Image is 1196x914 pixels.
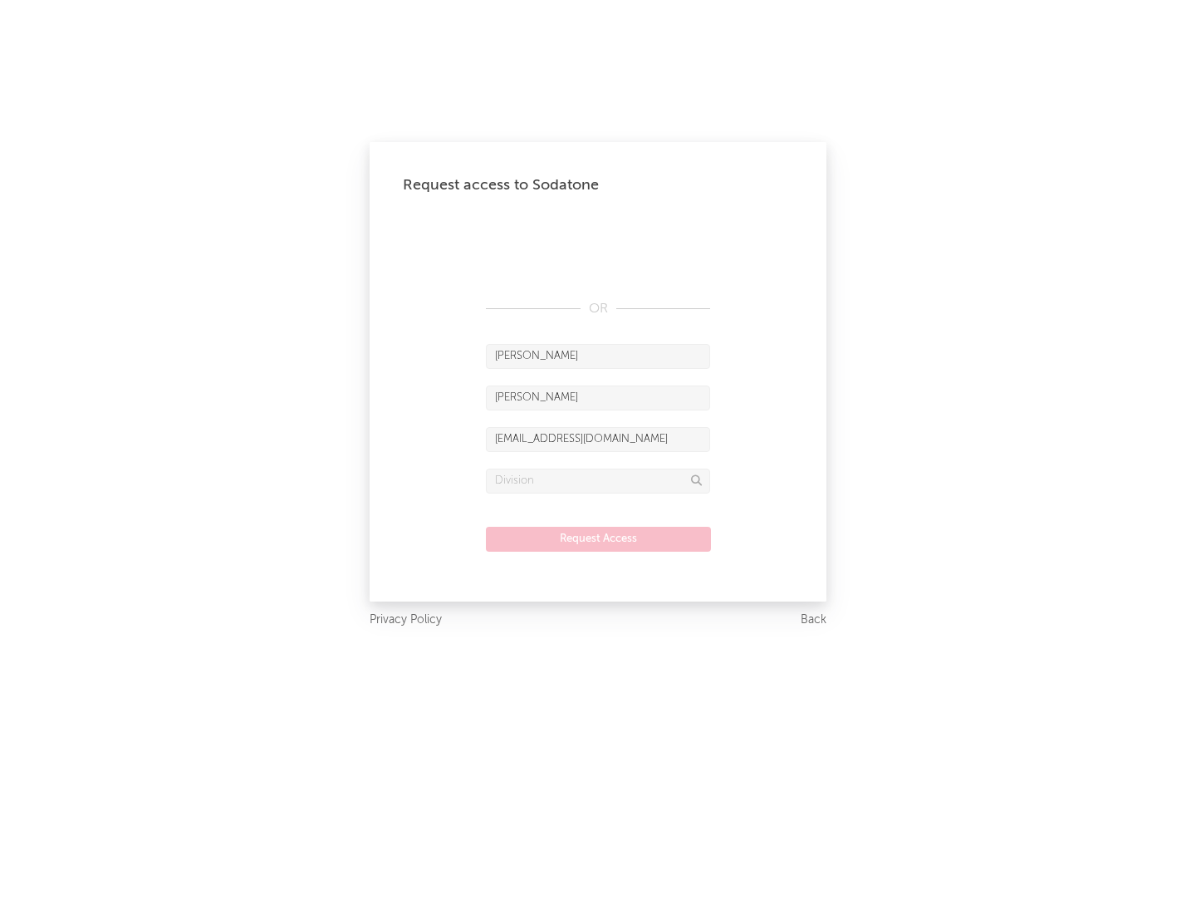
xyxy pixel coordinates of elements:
button: Request Access [486,527,711,552]
input: Division [486,469,710,494]
div: OR [486,299,710,319]
a: Back [801,610,826,631]
input: Last Name [486,386,710,410]
div: Request access to Sodatone [403,175,793,195]
a: Privacy Policy [370,610,442,631]
input: First Name [486,344,710,369]
input: Email [486,427,710,452]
